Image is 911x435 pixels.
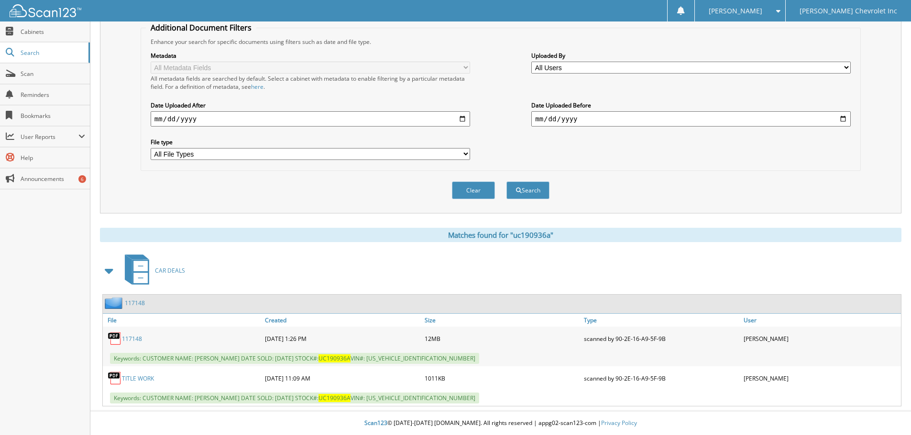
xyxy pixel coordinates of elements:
label: Metadata [151,52,470,60]
div: 1011KB [422,369,582,388]
img: PDF.png [108,371,122,385]
div: 12MB [422,329,582,348]
span: UC190936A [318,394,351,402]
input: end [531,111,851,127]
div: Matches found for "uc190936a" [100,228,901,242]
a: User [741,314,901,327]
a: TITLE WORK [122,374,154,382]
img: PDF.png [108,331,122,346]
div: [DATE] 1:26 PM [263,329,422,348]
a: 117148 [122,335,142,343]
a: Type [582,314,741,327]
img: scan123-logo-white.svg [10,4,81,17]
span: Cabinets [21,28,85,36]
span: CAR DEALS [155,266,185,275]
a: 117148 [125,299,145,307]
button: Search [506,181,549,199]
div: [DATE] 11:09 AM [263,369,422,388]
div: Enhance your search for specific documents using filters such as date and file type. [146,38,856,46]
span: [PERSON_NAME] [709,8,762,14]
img: folder2.png [105,297,125,309]
span: Reminders [21,91,85,99]
label: Uploaded By [531,52,851,60]
span: [PERSON_NAME] Chevrolet Inc [800,8,897,14]
div: All metadata fields are searched by default. Select a cabinet with metadata to enable filtering b... [151,74,470,91]
a: CAR DEALS [119,252,185,289]
label: Date Uploaded After [151,101,470,109]
span: UC190936A [318,354,351,362]
div: scanned by 90-2E-16-A9-5F-9B [582,369,741,388]
div: [PERSON_NAME] [741,329,901,348]
div: © [DATE]-[DATE] [DOMAIN_NAME]. All rights reserved | appg02-scan123-com | [90,412,911,435]
a: Size [422,314,582,327]
span: Keywords: CUSTOMER NAME: [PERSON_NAME] DATE SOLD: [DATE] STOCK#: VIN#: [US_VEHICLE_IDENTIFICATION... [110,353,479,364]
span: Keywords: CUSTOMER NAME: [PERSON_NAME] DATE SOLD: [DATE] STOCK#: VIN#: [US_VEHICLE_IDENTIFICATION... [110,393,479,403]
label: Date Uploaded Before [531,101,851,109]
input: start [151,111,470,127]
span: Help [21,154,85,162]
div: 6 [78,175,86,183]
a: File [103,314,263,327]
legend: Additional Document Filters [146,22,256,33]
span: Search [21,49,84,57]
span: Scan123 [364,419,387,427]
a: Privacy Policy [601,419,637,427]
span: Scan [21,70,85,78]
label: File type [151,138,470,146]
div: [PERSON_NAME] [741,369,901,388]
span: Bookmarks [21,112,85,120]
span: User Reports [21,133,78,141]
span: Announcements [21,175,85,183]
button: Clear [452,181,495,199]
a: Created [263,314,422,327]
div: scanned by 90-2E-16-A9-5F-9B [582,329,741,348]
a: here [251,83,263,91]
